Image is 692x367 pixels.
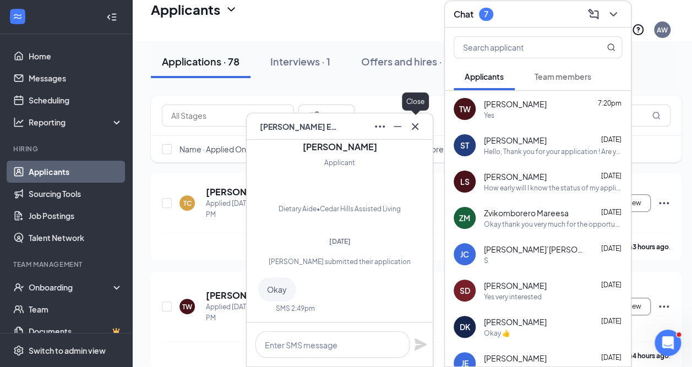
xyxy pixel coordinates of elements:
[206,289,254,302] h5: [PERSON_NAME]
[29,320,123,342] a: DocumentsCrown
[182,302,192,311] div: TW
[29,282,113,293] div: Onboarding
[391,120,404,133] svg: Minimize
[298,105,355,127] button: Filter Filters
[601,317,622,325] span: [DATE]
[389,118,406,135] button: Minimize
[260,120,337,133] span: [PERSON_NAME] Edu
[601,208,622,216] span: [DATE]
[13,117,24,128] svg: Analysis
[13,144,121,154] div: Hiring
[270,54,330,68] div: Interviews · 1
[329,237,351,245] span: [DATE]
[279,204,401,215] div: Dietary Aide • Cedar Hills Assisted Living
[484,256,488,265] div: S
[324,157,355,168] div: Applicant
[655,330,681,356] iframe: Intercom live chat
[29,161,123,183] a: Applicants
[657,196,671,210] svg: Ellipses
[484,220,622,229] div: Okay thank you very much for the opportunity but these times will bot work with my schedule
[29,183,123,205] a: Sourcing Tools
[633,243,669,251] b: 3 hours ago
[225,3,238,16] svg: ChevronDown
[484,328,510,338] div: Okay 👍
[459,103,471,114] div: TW
[601,244,622,253] span: [DATE]
[484,147,622,156] div: Hello, Thank you for your application ! Are you available for an interview [DATE] 10 am?
[276,111,285,120] svg: ChevronDown
[29,298,123,320] a: Team
[373,120,386,133] svg: Ellipses
[657,25,668,35] div: AW
[308,109,321,122] svg: Filter
[454,8,473,20] h3: Chat
[29,227,123,249] a: Talent Network
[601,281,622,289] span: [DATE]
[484,171,547,182] span: [PERSON_NAME]
[460,321,470,332] div: DK
[585,6,602,23] button: ComposeMessage
[484,292,542,302] div: Yes very interested
[484,316,547,327] span: [PERSON_NAME]
[29,67,123,89] a: Messages
[13,260,121,269] div: Team Management
[29,205,123,227] a: Job Postings
[484,207,569,218] span: Zvikomborero Mareesa
[106,12,117,23] svg: Collapse
[371,118,389,135] button: Ellipses
[13,345,24,356] svg: Settings
[601,172,622,180] span: [DATE]
[484,9,488,19] div: 7
[484,280,547,291] span: [PERSON_NAME]
[484,183,622,193] div: How early will I know the status of my application?
[652,111,661,120] svg: MagnifyingGlass
[183,199,192,208] div: TC
[267,284,287,294] span: Okay
[402,92,429,111] div: Close
[29,117,123,128] div: Reporting
[484,98,547,109] span: [PERSON_NAME]
[484,111,494,120] div: Yes
[657,300,671,313] svg: Ellipses
[460,285,470,296] div: SD
[601,353,622,361] span: [DATE]
[604,6,622,23] button: ChevronDown
[162,54,239,68] div: Applications · 78
[206,302,268,324] div: Applied [DATE] 3:36 PM
[633,352,669,360] b: 4 hours ago
[535,72,591,81] span: Team members
[29,345,106,356] div: Switch to admin view
[408,120,422,133] svg: Cross
[607,8,620,21] svg: ChevronDown
[459,212,470,223] div: ZM
[484,244,583,255] span: [PERSON_NAME]’[PERSON_NAME]
[460,140,469,151] div: ST
[29,89,123,111] a: Scheduling
[361,54,456,68] div: Offers and hires · 56
[460,176,470,187] div: LS
[13,282,24,293] svg: UserCheck
[29,45,123,67] a: Home
[171,109,271,122] input: All Stages
[631,23,645,36] svg: QuestionInfo
[484,353,547,364] span: [PERSON_NAME]
[12,11,23,22] svg: WorkstreamLogo
[587,8,600,21] svg: ComposeMessage
[454,37,585,58] input: Search applicant
[179,144,246,155] span: Name · Applied On
[276,304,315,313] div: SMS 2:49pm
[601,135,622,144] span: [DATE]
[206,198,268,220] div: Applied [DATE] 4:58 PM
[598,99,622,107] span: 7:20pm
[406,118,424,135] button: Cross
[206,186,254,198] h5: [PERSON_NAME]
[256,257,423,266] div: [PERSON_NAME] submitted their application
[484,135,547,146] span: [PERSON_NAME]
[303,141,377,153] h3: [PERSON_NAME]
[465,72,504,81] span: Applicants
[414,338,427,351] svg: Plane
[607,43,615,52] svg: MagnifyingGlass
[460,249,469,260] div: JC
